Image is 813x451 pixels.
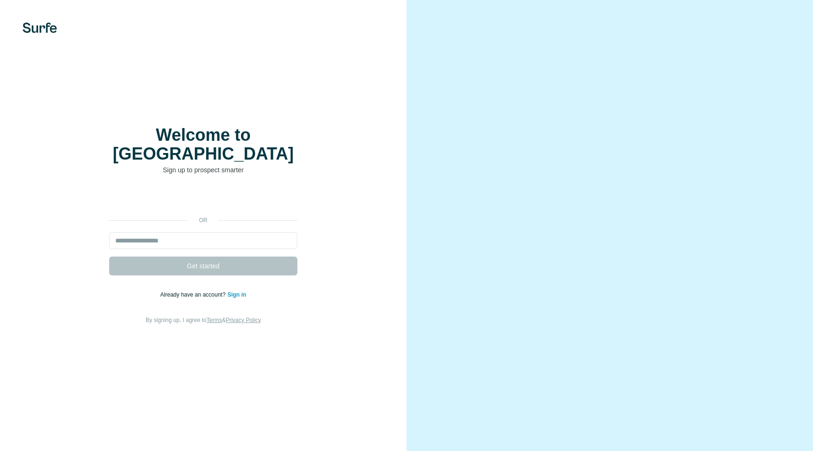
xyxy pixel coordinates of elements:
[109,165,297,175] p: Sign up to prospect smarter
[226,317,261,323] a: Privacy Policy
[188,216,218,225] p: or
[227,291,246,298] a: Sign in
[207,317,222,323] a: Terms
[23,23,57,33] img: Surfe's logo
[104,189,302,209] iframe: Schaltfläche „Über Google anmelden“
[109,126,297,163] h1: Welcome to [GEOGRAPHIC_DATA]
[160,291,228,298] span: Already have an account?
[146,317,261,323] span: By signing up, I agree to &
